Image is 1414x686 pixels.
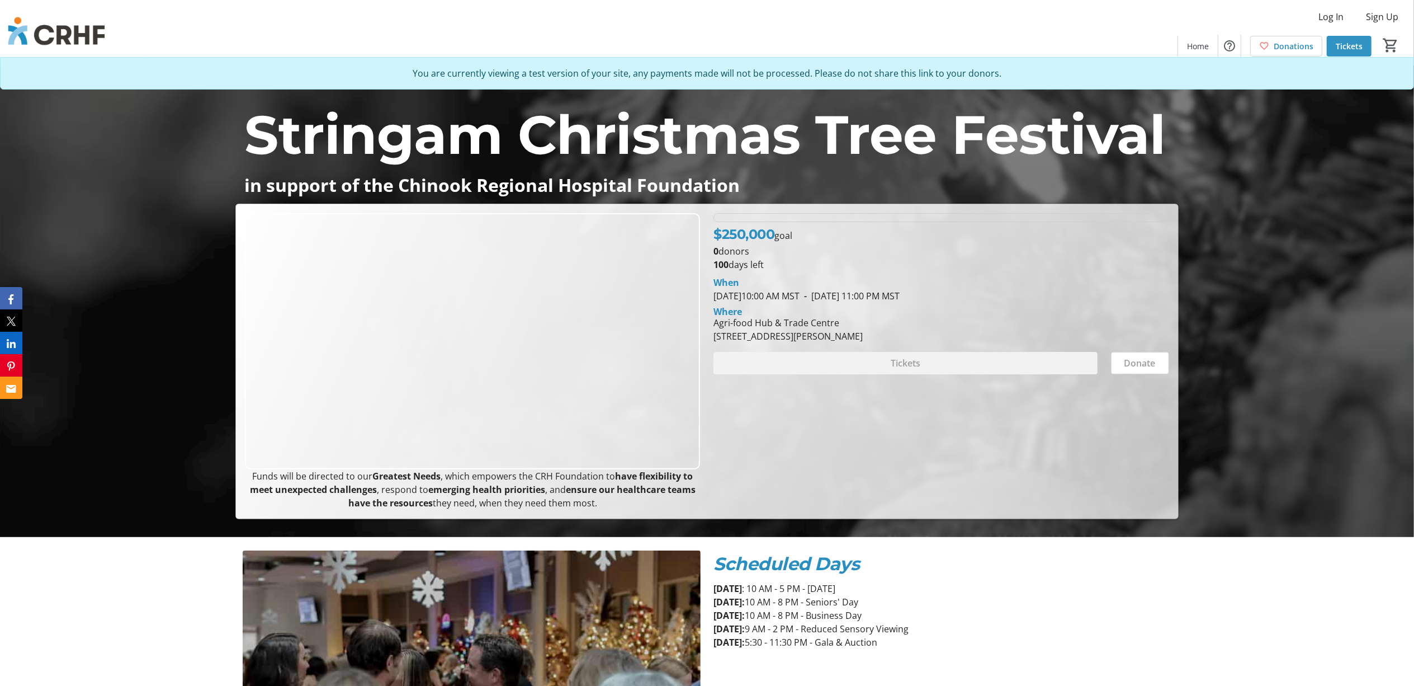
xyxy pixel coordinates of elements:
p: donors [713,245,1169,258]
span: - [800,290,811,302]
button: Sign Up [1357,8,1407,26]
div: Agri-food Hub & Trade Centre [713,316,863,330]
img: Chinook Regional Hospital Foundation's Logo [7,4,106,60]
div: When [713,276,739,289]
button: Log In [1309,8,1352,26]
p: goal [713,224,792,245]
div: [STREET_ADDRESS][PERSON_NAME] [713,330,863,343]
strong: [DATE]: [714,623,745,635]
div: Where [713,307,742,316]
span: Home [1187,40,1209,52]
a: Donations [1250,36,1322,57]
p: in support of the Chinook Regional Hospital Foundation [244,175,1169,195]
p: 10 AM - 8 PM - Business Day [714,609,1172,622]
strong: [DATE]: [714,609,745,622]
p: 5:30 - 11:30 PM - Gala & Auction [714,636,1172,649]
p: : 10 AM - 5 PM - [DATE] [714,582,1172,595]
img: Campaign CTA Media Photo [245,213,700,469]
span: Stringam Christmas Tree Festival [244,102,1165,167]
strong: [DATE]: [714,596,745,608]
span: Log In [1318,10,1344,24]
strong: emerging health priorities [428,483,545,496]
span: Donations [1274,40,1313,52]
a: Home [1178,36,1218,57]
span: Tickets [1336,40,1363,52]
span: $250,000 [713,226,774,242]
em: Scheduled Days [714,553,860,575]
p: 10 AM - 8 PM - Seniors' Day [714,595,1172,609]
a: Tickets [1327,36,1372,57]
strong: [DATE]: [714,636,745,649]
button: Help [1218,35,1241,57]
p: 9 AM - 2 PM - Reduced Sensory Viewing [714,622,1172,636]
div: 0% of fundraising goal reached [713,213,1169,222]
strong: Greatest Needs [372,470,441,482]
span: [DATE] 10:00 AM MST [713,290,800,302]
p: days left [713,258,1169,271]
strong: [DATE] [714,582,743,595]
p: Funds will be directed to our , which empowers the CRH Foundation to , respond to , and they need... [245,469,700,510]
b: 0 [713,245,718,257]
span: Sign Up [1366,10,1398,24]
button: Cart [1380,35,1401,55]
span: [DATE] 11:00 PM MST [800,290,900,302]
span: 100 [713,259,729,271]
